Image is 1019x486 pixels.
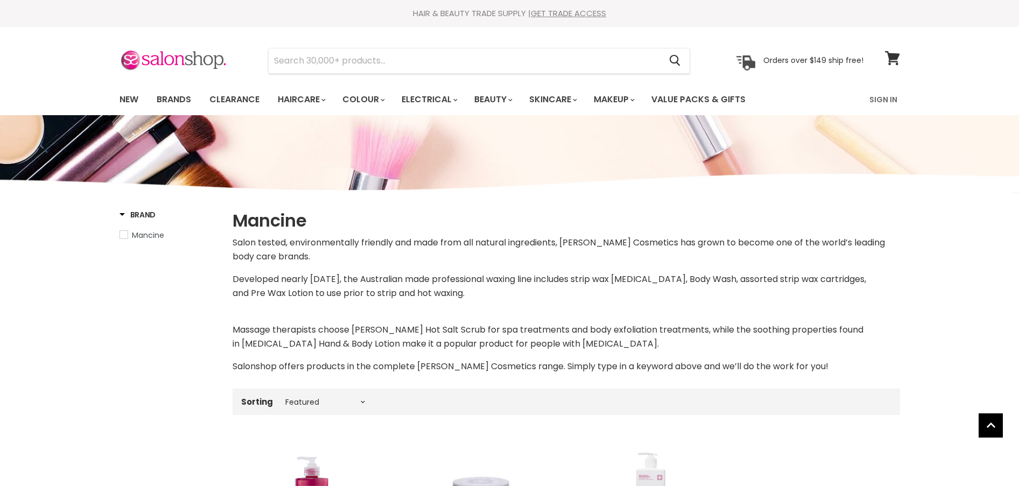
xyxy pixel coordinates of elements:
[269,48,661,73] input: Search
[466,88,519,111] a: Beauty
[233,209,900,232] h1: Mancine
[643,88,754,111] a: Value Packs & Gifts
[111,88,146,111] a: New
[120,229,219,241] a: Mancine
[270,88,332,111] a: Haircare
[201,88,268,111] a: Clearance
[521,88,584,111] a: Skincare
[763,55,863,65] p: Orders over $149 ship free!
[661,48,690,73] button: Search
[531,8,606,19] a: GET TRADE ACCESS
[149,88,199,111] a: Brands
[233,236,900,374] div: Developed nearly [DATE], the Australian made professional waxing line includes strip wax [MEDICAL...
[106,8,913,19] div: HAIR & BEAUTY TRADE SUPPLY |
[233,323,900,351] p: Massage therapists choose [PERSON_NAME] Hot Salt Scrub for spa treatments and body exfoliation tr...
[586,88,641,111] a: Makeup
[132,230,164,241] span: Mancine
[233,236,900,264] p: Salon tested, environmentally friendly and made from all natural ingredients, [PERSON_NAME] Cosme...
[334,88,391,111] a: Colour
[106,84,913,115] nav: Main
[241,397,273,406] label: Sorting
[393,88,464,111] a: Electrical
[268,48,690,74] form: Product
[111,84,809,115] ul: Main menu
[863,88,904,111] a: Sign In
[120,209,156,220] h3: Brand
